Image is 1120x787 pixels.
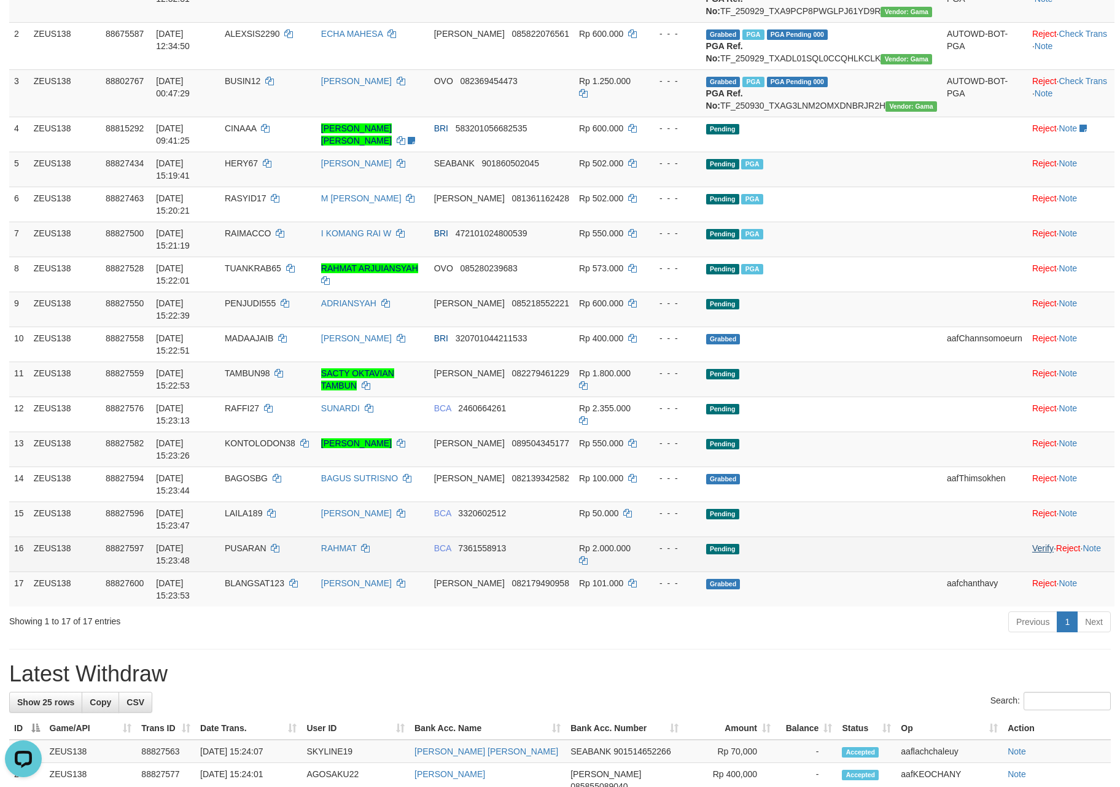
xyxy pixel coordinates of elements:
span: [DATE] 15:23:26 [156,438,190,460]
span: 88827576 [106,403,144,413]
span: 88827500 [106,228,144,238]
a: ADRIANSYAH [321,298,376,308]
span: Copy 085822076561 to clipboard [511,29,569,39]
span: Grabbed [706,77,741,87]
label: Search: [990,692,1111,710]
td: ZEUS138 [29,572,101,607]
div: - - - [650,332,696,344]
span: Copy 472101024800539 to clipboard [456,228,527,238]
td: ZEUS138 [29,537,101,572]
span: Pending [706,229,739,239]
span: Rp 600.000 [579,29,623,39]
td: ZEUS138 [29,467,101,502]
div: - - - [650,542,696,554]
a: Verify [1032,543,1054,553]
span: Pending [706,124,739,134]
td: 12 [9,397,29,432]
span: TUANKRAB65 [225,263,281,273]
td: · · [1027,537,1114,572]
span: Marked by aafpengsreynich [742,29,764,40]
span: BCA [434,508,451,518]
div: - - - [650,262,696,274]
td: 8 [9,257,29,292]
span: [DATE] 15:22:01 [156,263,190,285]
a: Previous [1008,611,1057,632]
td: SKYLINE19 [301,740,410,763]
span: SEABANK [434,158,475,168]
span: [PERSON_NAME] [434,298,505,308]
td: 3 [9,69,29,117]
td: aafChannsomoeurn [942,327,1027,362]
td: 2 [9,22,29,69]
th: Balance: activate to sort column ascending [776,717,837,740]
span: Accepted [842,747,879,758]
span: SEABANK [570,746,611,756]
a: Reject [1032,368,1057,378]
a: Note [1059,263,1077,273]
div: - - - [650,122,696,134]
td: aafchanthavy [942,572,1027,607]
a: Note [1059,368,1077,378]
span: Copy 089504345177 to clipboard [511,438,569,448]
span: Copy 085280239683 to clipboard [460,263,517,273]
span: 88675587 [106,29,144,39]
div: - - - [650,75,696,87]
span: Rp 600.000 [579,123,623,133]
a: Show 25 rows [9,692,82,713]
h1: Latest Withdraw [9,662,1111,686]
a: [PERSON_NAME] [414,769,485,779]
td: TF_250930_TXAG3LNM2OMXDNBRJR2H [701,69,942,117]
span: BAGOSBG [225,473,268,483]
a: Reject [1032,298,1057,308]
th: Date Trans.: activate to sort column ascending [195,717,301,740]
span: RASYID17 [225,193,266,203]
span: Pending [706,159,739,169]
span: Rp 502.000 [579,193,623,203]
span: Marked by aafsreyleap [742,77,764,87]
td: · [1027,117,1114,152]
span: Pending [706,299,739,309]
th: Action [1003,717,1111,740]
span: [DATE] 15:19:41 [156,158,190,180]
span: Pending [706,369,739,379]
th: User ID: activate to sort column ascending [301,717,410,740]
a: RAHMAT [321,543,357,553]
th: Status: activate to sort column ascending [837,717,896,740]
a: Note [1008,746,1026,756]
span: Rp 50.000 [579,508,619,518]
span: 88827559 [106,368,144,378]
td: · [1027,502,1114,537]
span: PGA Pending [767,77,828,87]
span: Copy 901860502045 to clipboard [481,158,539,168]
span: Pending [706,544,739,554]
span: [PERSON_NAME] [434,438,505,448]
span: 88827594 [106,473,144,483]
div: - - - [650,297,696,309]
span: Copy 320701044211533 to clipboard [456,333,527,343]
span: HERY67 [225,158,258,168]
div: Showing 1 to 17 of 17 entries [9,610,457,627]
span: Rp 400.000 [579,333,623,343]
a: Note [1059,228,1077,238]
span: [DATE] 15:20:21 [156,193,190,215]
td: AUTOWD-BOT-PGA [942,22,1027,69]
td: aafThimsokhen [942,467,1027,502]
a: Note [1059,158,1077,168]
span: Rp 600.000 [579,298,623,308]
a: [PERSON_NAME] [321,158,392,168]
td: ZEUS138 [29,502,101,537]
span: Copy [90,697,111,707]
span: 88827596 [106,508,144,518]
span: Pending [706,264,739,274]
a: [PERSON_NAME] [321,333,392,343]
a: CSV [119,692,152,713]
a: Reject [1032,158,1057,168]
a: Check Trans [1059,76,1107,86]
a: Reject [1032,578,1057,588]
span: Copy 2460664261 to clipboard [458,403,506,413]
a: Note [1059,473,1077,483]
a: Reject [1032,228,1057,238]
span: Copy 7361558913 to clipboard [458,543,506,553]
a: Note [1059,508,1077,518]
span: Pending [706,404,739,414]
